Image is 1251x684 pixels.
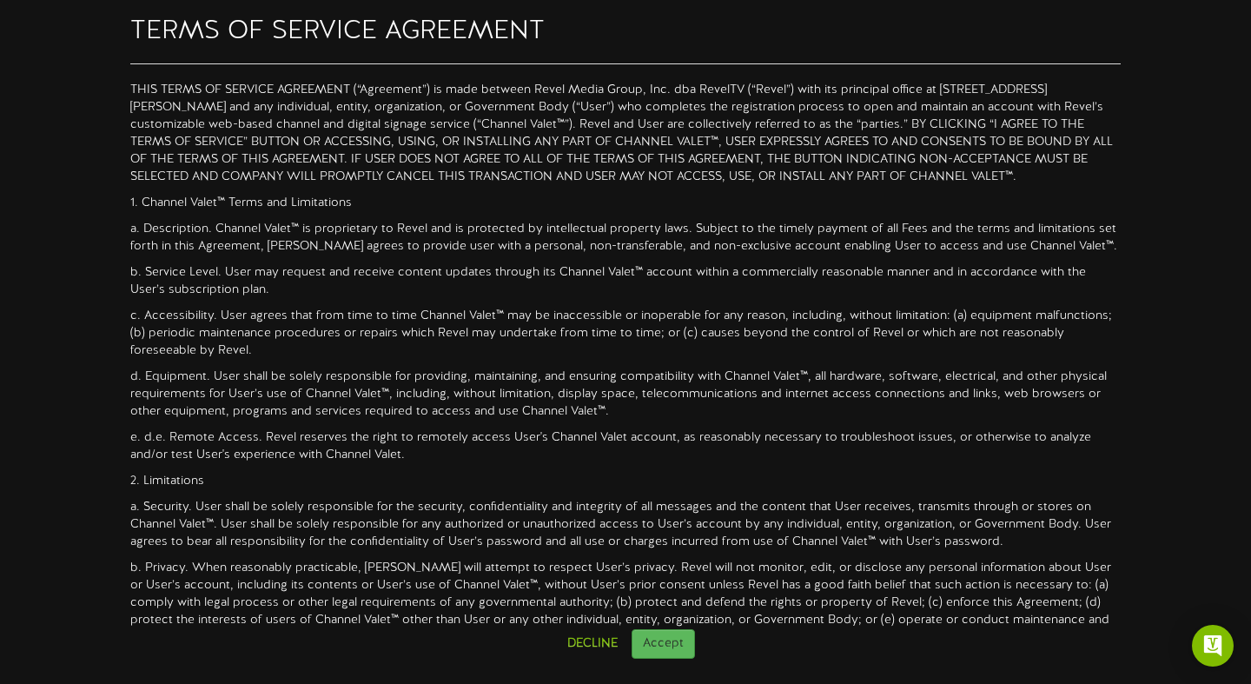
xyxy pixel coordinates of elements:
[130,429,1121,464] p: e. d.e. Remote Access. Revel reserves the right to remotely access User's Channel Valet account, ...
[130,473,1121,490] p: 2. Limitations
[1192,625,1234,667] div: Open Intercom Messenger
[130,264,1121,299] p: b. Service Level. User may request and receive content updates through its Channel Valet™ account...
[130,499,1121,551] p: a. Security. User shall be solely responsible for the security, confidentiality and integrity of ...
[130,560,1121,647] p: b. Privacy. When reasonably practicable, [PERSON_NAME] will attempt to respect User’s privacy. Re...
[632,629,695,659] button: Accept
[130,195,1121,212] p: 1. Channel Valet™ Terms and Limitations
[130,82,1121,186] p: THIS TERMS OF SERVICE AGREEMENT (“Agreement”) is made between Revel Media Group, Inc. dba RevelTV...
[130,17,1121,46] h2: TERMS OF SERVICE AGREEMENT
[130,369,1121,421] p: d. Equipment. User shall be solely responsible for providing, maintaining, and ensuring compatibi...
[557,630,628,658] button: Decline
[130,221,1121,256] p: a. Description. Channel Valet™ is proprietary to Revel and is protected by intellectual property ...
[130,308,1121,360] p: c. Accessibility. User agrees that from time to time Channel Valet™ may be inaccessible or inoper...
